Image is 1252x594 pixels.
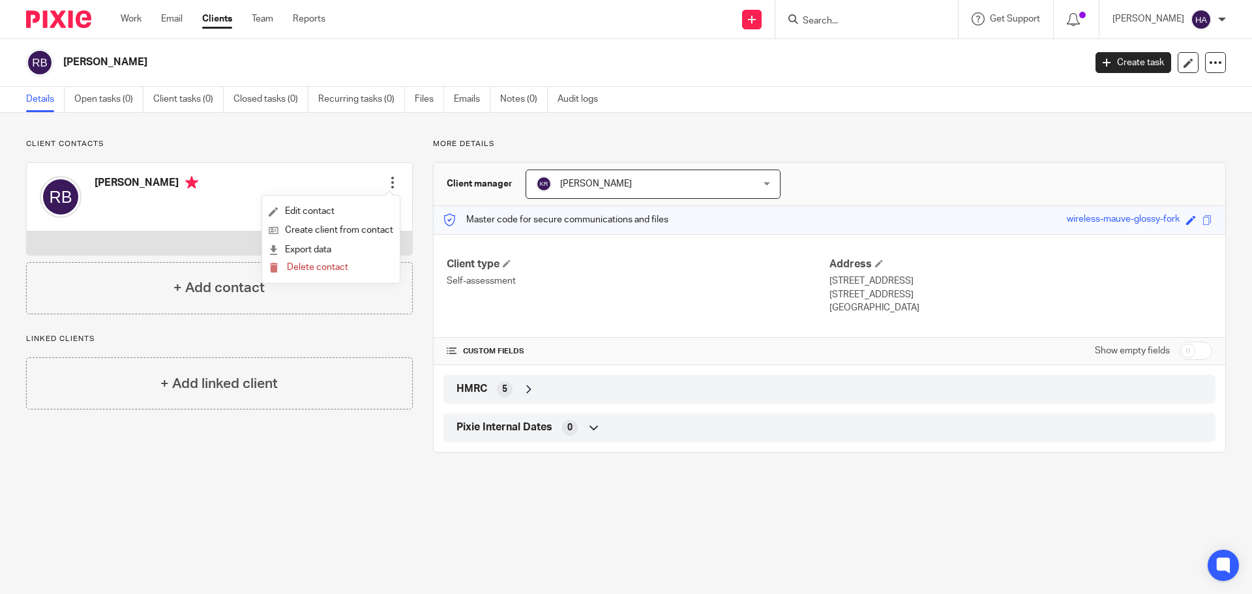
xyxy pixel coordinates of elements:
[801,16,919,27] input: Search
[447,275,829,288] p: Self-assessment
[433,139,1226,149] p: More details
[293,12,325,25] a: Reports
[567,421,573,434] span: 0
[269,202,393,221] a: Edit contact
[318,87,405,112] a: Recurring tasks (0)
[447,258,829,271] h4: Client type
[829,258,1212,271] h4: Address
[252,12,273,25] a: Team
[269,221,393,240] a: Create client from contact
[456,421,552,434] span: Pixie Internal Dates
[63,55,873,69] h2: [PERSON_NAME]
[1112,12,1184,25] p: [PERSON_NAME]
[185,176,198,189] i: Primary
[202,12,232,25] a: Clients
[269,241,393,260] a: Export data
[269,260,348,276] button: Delete contact
[829,288,1212,301] p: [STREET_ADDRESS]
[454,87,490,112] a: Emails
[153,87,224,112] a: Client tasks (0)
[456,382,487,396] span: HMRC
[26,10,91,28] img: Pixie
[26,49,53,76] img: svg%3E
[1191,9,1212,30] img: svg%3E
[121,12,142,25] a: Work
[74,87,143,112] a: Open tasks (0)
[558,87,608,112] a: Audit logs
[447,177,513,190] h3: Client manager
[287,263,348,272] span: Delete contact
[560,179,632,188] span: [PERSON_NAME]
[1095,52,1171,73] a: Create task
[1095,344,1170,357] label: Show empty fields
[26,139,413,149] p: Client contacts
[829,301,1212,314] p: [GEOGRAPHIC_DATA]
[536,176,552,192] img: svg%3E
[1067,213,1180,228] div: wireless-mauve-glossy-fork
[502,383,507,396] span: 5
[173,278,265,298] h4: + Add contact
[26,87,65,112] a: Details
[95,176,198,192] h4: [PERSON_NAME]
[990,14,1040,23] span: Get Support
[161,12,183,25] a: Email
[447,346,829,357] h4: CUSTOM FIELDS
[415,87,444,112] a: Files
[443,213,668,226] p: Master code for secure communications and files
[233,87,308,112] a: Closed tasks (0)
[40,176,82,218] img: svg%3E
[829,275,1212,288] p: [STREET_ADDRESS]
[160,374,278,394] h4: + Add linked client
[500,87,548,112] a: Notes (0)
[26,334,413,344] p: Linked clients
